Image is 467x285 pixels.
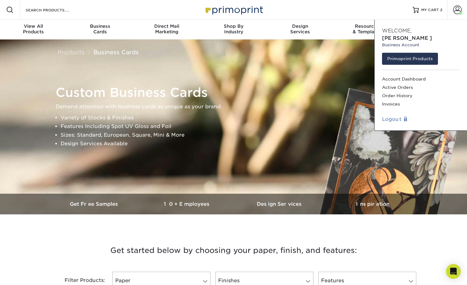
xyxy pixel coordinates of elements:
[67,23,134,29] span: Business
[421,7,439,13] span: MY CART
[53,237,414,264] h3: Get started below by choosing your paper, finish, and features:
[234,194,326,214] a: Design Services
[382,42,460,48] small: Business Account
[234,201,326,207] h3: Design Services
[333,23,400,29] span: Resources
[67,20,134,39] a: BusinessCards
[326,201,419,207] h3: Inspiration
[382,75,460,83] a: Account Dashboard
[200,23,267,29] span: Shop By
[48,201,141,207] h3: Get Free Samples
[200,20,267,39] a: Shop ByIndustry
[25,6,85,14] input: SEARCH PRODUCTS.....
[382,35,432,41] span: [PERSON_NAME]
[141,201,234,207] h3: 10+ Employees
[382,100,460,108] a: Invoices
[440,8,442,12] span: 2
[382,28,412,34] span: Welcome,
[134,20,200,39] a: Direct MailMarketing
[67,23,134,35] div: Cards
[446,264,461,279] div: Open Intercom Messenger
[56,85,417,100] h1: Custom Business Cards
[134,23,200,29] span: Direct Mail
[56,102,417,111] p: Demand attention with business cards as unique as your brand.
[267,23,333,35] div: Services
[326,194,419,214] a: Inspiration
[382,116,460,123] a: Logout
[267,23,333,29] span: Design
[382,83,460,92] a: Active Orders
[134,23,200,35] div: Marketing
[93,49,139,56] a: Business Cards
[200,23,267,35] div: Industry
[61,131,417,139] li: Sizes: Standard, European, Square, Mini & More
[382,53,438,64] a: Primoprint Products
[267,20,333,39] a: DesignServices
[333,20,400,39] a: Resources& Templates
[61,114,417,122] li: Variety of Stocks & Finishes
[382,92,460,100] a: Order History
[141,194,234,214] a: 10+ Employees
[57,49,85,56] a: Products
[203,3,265,16] img: Primoprint
[61,139,417,148] li: Design Services Available
[61,122,417,131] li: Features Including Spot UV Gloss and Foil
[48,194,141,214] a: Get Free Samples
[333,23,400,35] div: & Templates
